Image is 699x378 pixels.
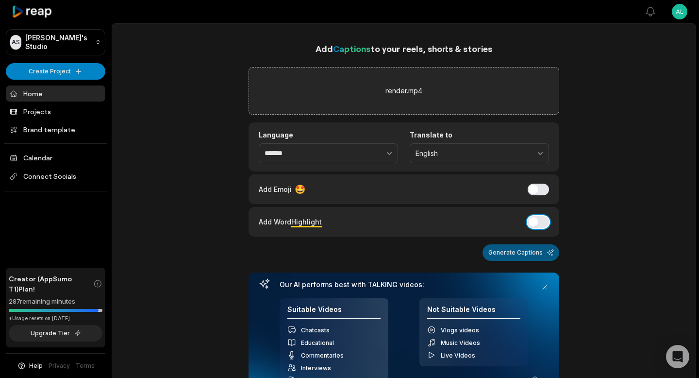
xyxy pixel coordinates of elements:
[483,244,559,261] button: Generate Captions
[410,131,549,139] label: Translate to
[295,183,305,196] span: 🤩
[333,43,370,54] span: Captions
[76,361,95,370] a: Terms
[291,218,322,226] span: Highlight
[441,339,480,346] span: Music Videos
[301,352,344,359] span: Commentaries
[666,345,689,368] div: Open Intercom Messenger
[9,297,102,307] div: 287 remaining minutes
[301,339,334,346] span: Educational
[9,325,102,342] button: Upgrade Tier
[25,34,91,51] p: [PERSON_NAME]'s Studio
[6,168,105,185] span: Connect Socials
[6,103,105,120] a: Projects
[259,184,292,194] span: Add Emoji
[385,85,422,97] label: render.mp4
[9,315,102,322] div: *Usage resets on [DATE]
[6,150,105,166] a: Calendar
[259,131,398,139] label: Language
[9,274,93,294] span: Creator (AppSumo T1) Plan!
[259,215,322,228] div: Add Word
[441,326,479,334] span: Vlogs videos
[6,86,105,102] a: Home
[416,149,530,158] span: English
[280,280,528,289] h3: Our AI performs best with TALKING videos:
[17,361,43,370] button: Help
[301,364,331,372] span: Interviews
[441,352,475,359] span: Live Videos
[301,326,330,334] span: Chatcasts
[410,143,549,164] button: English
[427,305,520,319] h4: Not Suitable Videos
[287,305,381,319] h4: Suitable Videos
[249,42,559,55] h1: Add to your reels, shorts & stories
[49,361,70,370] a: Privacy
[6,121,105,137] a: Brand template
[29,361,43,370] span: Help
[6,63,105,80] button: Create Project
[10,35,21,50] div: AS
